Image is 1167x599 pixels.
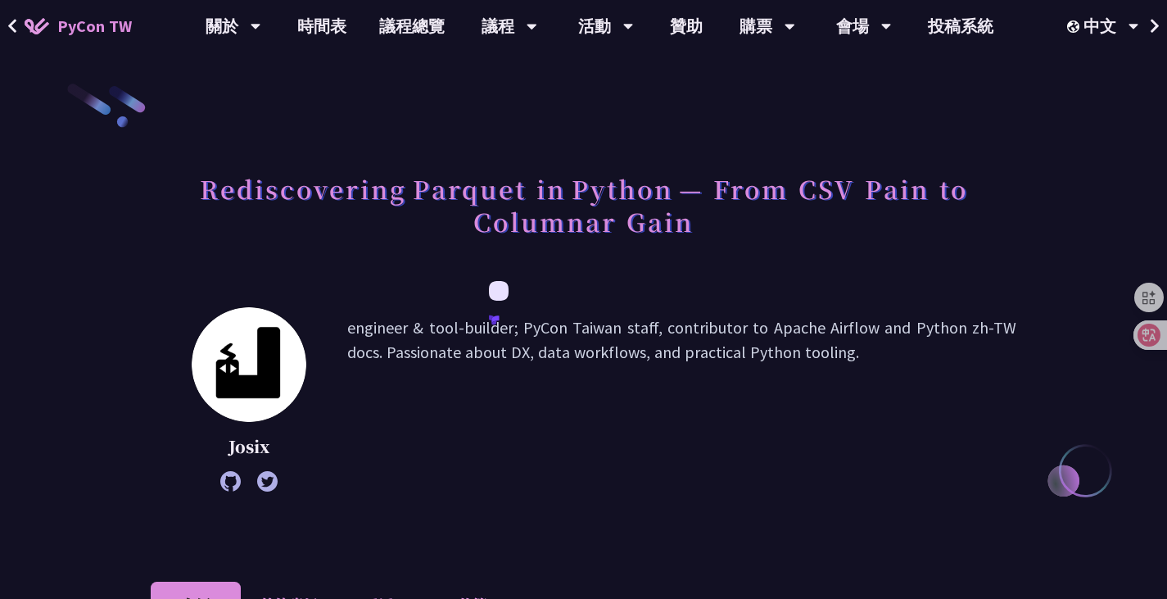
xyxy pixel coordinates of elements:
[1067,20,1083,33] img: Locale Icon
[8,6,148,47] a: PyCon TW
[347,315,1016,483] p: engineer & tool-builder; PyCon Taiwan staff, contributor to Apache Airflow and Python zh-TW docs....
[192,307,306,422] img: Josix
[192,434,306,459] p: Josix
[57,14,132,39] span: PyCon TW
[25,18,49,34] img: Home icon of PyCon TW 2025
[151,164,1016,246] h1: Rediscovering Parquet in Python — From CSV Pain to Columnar Gain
